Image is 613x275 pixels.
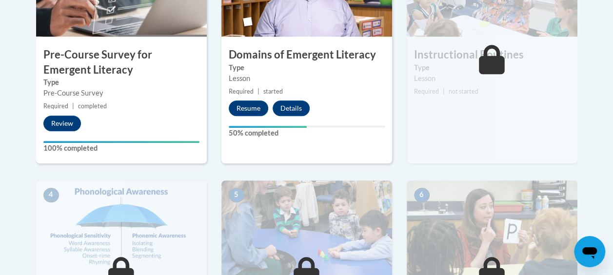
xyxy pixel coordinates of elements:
[443,88,445,95] span: |
[78,102,107,110] span: completed
[229,100,268,116] button: Resume
[263,88,283,95] span: started
[43,116,81,131] button: Review
[229,128,385,138] label: 50% completed
[414,188,430,202] span: 6
[229,126,307,128] div: Your progress
[72,102,74,110] span: |
[36,47,207,78] h3: Pre-Course Survey for Emergent Literacy
[221,47,392,62] h3: Domains of Emergent Literacy
[407,47,577,62] h3: Instructional Routines
[43,77,199,88] label: Type
[414,73,570,84] div: Lesson
[43,143,199,154] label: 100% completed
[257,88,259,95] span: |
[574,236,605,267] iframe: Button to launch messaging window
[229,188,244,202] span: 5
[43,141,199,143] div: Your progress
[229,73,385,84] div: Lesson
[229,62,385,73] label: Type
[414,62,570,73] label: Type
[273,100,310,116] button: Details
[449,88,478,95] span: not started
[43,88,199,98] div: Pre-Course Survey
[229,88,254,95] span: Required
[414,88,439,95] span: Required
[43,188,59,202] span: 4
[43,102,68,110] span: Required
